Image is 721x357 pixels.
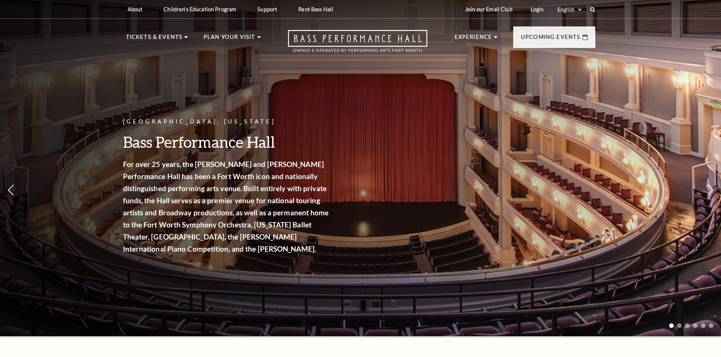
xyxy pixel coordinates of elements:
[455,32,492,46] p: Experience
[128,6,143,12] p: About
[257,6,277,12] p: Support
[204,32,255,46] p: Plan Your Visit
[521,32,581,46] p: Upcoming Events
[123,117,331,127] p: [GEOGRAPHIC_DATA], [US_STATE]
[123,132,331,151] h3: Bass Performance Hall
[126,32,183,46] p: Tickets & Events
[123,160,329,253] strong: For over 25 years, the [PERSON_NAME] and [PERSON_NAME] Performance Hall has been a Fort Worth ico...
[164,6,236,12] p: Children's Education Program
[556,6,583,13] select: Select:
[298,6,333,12] p: Rent Bass Hall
